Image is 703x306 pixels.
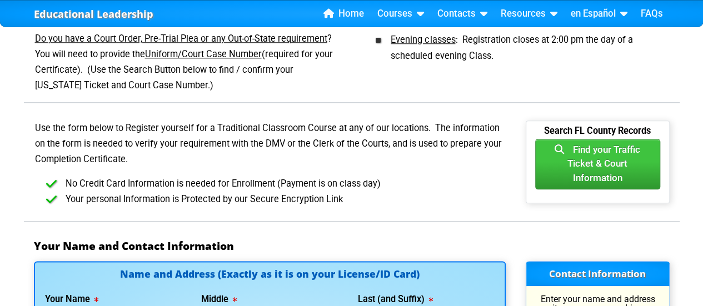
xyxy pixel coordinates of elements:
[566,6,632,22] a: en Español
[496,6,562,22] a: Resources
[52,192,506,208] li: Your personal Information is Protected by our Secure Encryption Link
[391,34,455,45] u: Evening classes
[52,176,506,192] li: No Credit Card Information is needed for Enrollment (Payment is on class day)
[636,6,667,22] a: FAQs
[145,49,262,59] u: Uniform/Court Case Number
[34,239,670,253] h3: Your Name and Contact Information
[34,121,506,167] p: Use the form below to Register yourself for a Traditional Classroom Course at any of our location...
[433,6,492,22] a: Contacts
[35,33,327,44] u: Do you have a Court Order, Pre-Trial Plea or any Out-of-State requirement
[319,6,368,22] a: Home
[45,295,98,304] label: Your Name
[358,295,433,304] label: Last (and Suffix)
[45,269,495,279] h4: Name and Address (Exactly as it is on your License/ID Card)
[34,5,153,23] a: Educational Leadership
[535,139,660,189] button: Find your TrafficTicket & Court Information
[380,23,670,64] li: : Registration closes at 2:00 pm the day of a scheduled evening Class.
[373,6,428,22] a: Courses
[526,262,669,286] h3: Contact Information
[544,126,651,145] b: Search FL County Records
[201,295,237,304] label: Middle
